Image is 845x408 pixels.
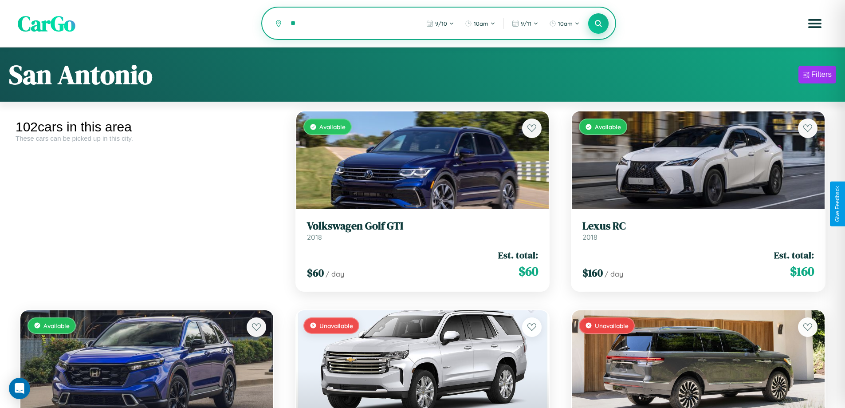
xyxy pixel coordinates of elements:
[474,20,488,27] span: 10am
[834,186,841,222] div: Give Feedback
[16,135,278,142] div: These cars can be picked up in this city.
[774,249,814,261] span: Est. total:
[9,378,30,399] div: Open Intercom Messenger
[595,123,621,131] span: Available
[307,220,538,233] h3: Volkswagen Golf GTI
[498,249,538,261] span: Est. total:
[582,220,814,242] a: Lexus RC2018
[558,20,573,27] span: 10am
[307,220,538,242] a: Volkswagen Golf GTI2018
[802,11,827,36] button: Open menu
[507,16,543,31] button: 9/11
[43,322,70,329] span: Available
[326,269,344,278] span: / day
[521,20,531,27] span: 9 / 11
[319,123,346,131] span: Available
[545,16,584,31] button: 10am
[811,70,832,79] div: Filters
[605,269,623,278] span: / day
[798,66,836,83] button: Filters
[307,233,322,242] span: 2018
[435,20,447,27] span: 9 / 10
[519,262,538,280] span: $ 60
[319,322,353,329] span: Unavailable
[582,220,814,233] h3: Lexus RC
[582,265,603,280] span: $ 160
[18,9,75,38] span: CarGo
[582,233,597,242] span: 2018
[790,262,814,280] span: $ 160
[9,56,153,93] h1: San Antonio
[307,265,324,280] span: $ 60
[16,119,278,135] div: 102 cars in this area
[595,322,629,329] span: Unavailable
[460,16,500,31] button: 10am
[422,16,459,31] button: 9/10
